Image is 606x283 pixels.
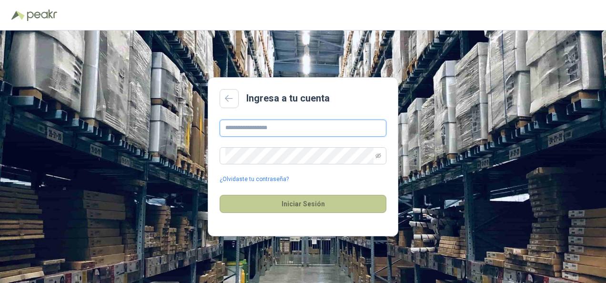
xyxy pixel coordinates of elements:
a: ¿Olvidaste tu contraseña? [220,175,289,184]
button: Iniciar Sesión [220,195,386,213]
img: Logo [11,10,25,20]
img: Peakr [27,10,57,21]
span: eye-invisible [375,153,381,159]
h2: Ingresa a tu cuenta [246,91,330,106]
